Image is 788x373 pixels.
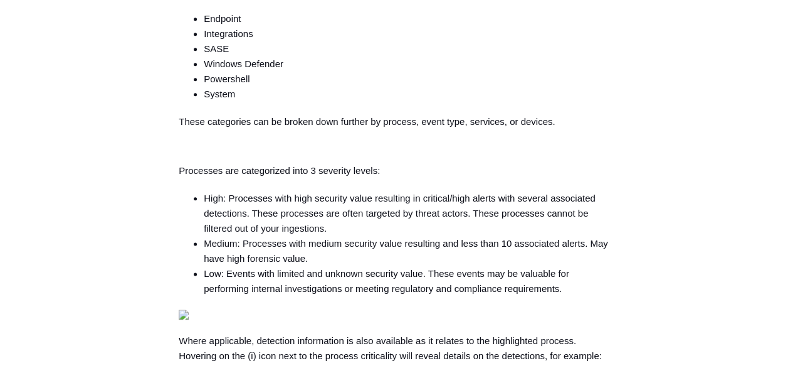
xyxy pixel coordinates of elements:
span: High: Processes with high security value resulting in critical/high alerts with several associate... [204,193,595,234]
img: 26763576925715 [179,310,189,320]
span: Low: Events with limited and unknown security value. These events may be valuable for performing ... [204,268,569,294]
span: Processes are categorized into 3 severity levels: [179,165,380,176]
span: Windows Defender [204,58,283,69]
span: SASE [204,43,229,54]
span: System [204,89,235,99]
span: Endpoint [204,13,241,24]
span: These categories can be broken down further by process, event type, services, or devices. [179,116,555,127]
span: Integrations [204,28,253,39]
span: Medium: Processes with medium security value resulting and less than 10 associated alerts. May ha... [204,238,607,264]
span: Powershell [204,73,250,84]
span: Where applicable, detection information is also available as it relates to the highlighted proces... [179,335,602,361]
